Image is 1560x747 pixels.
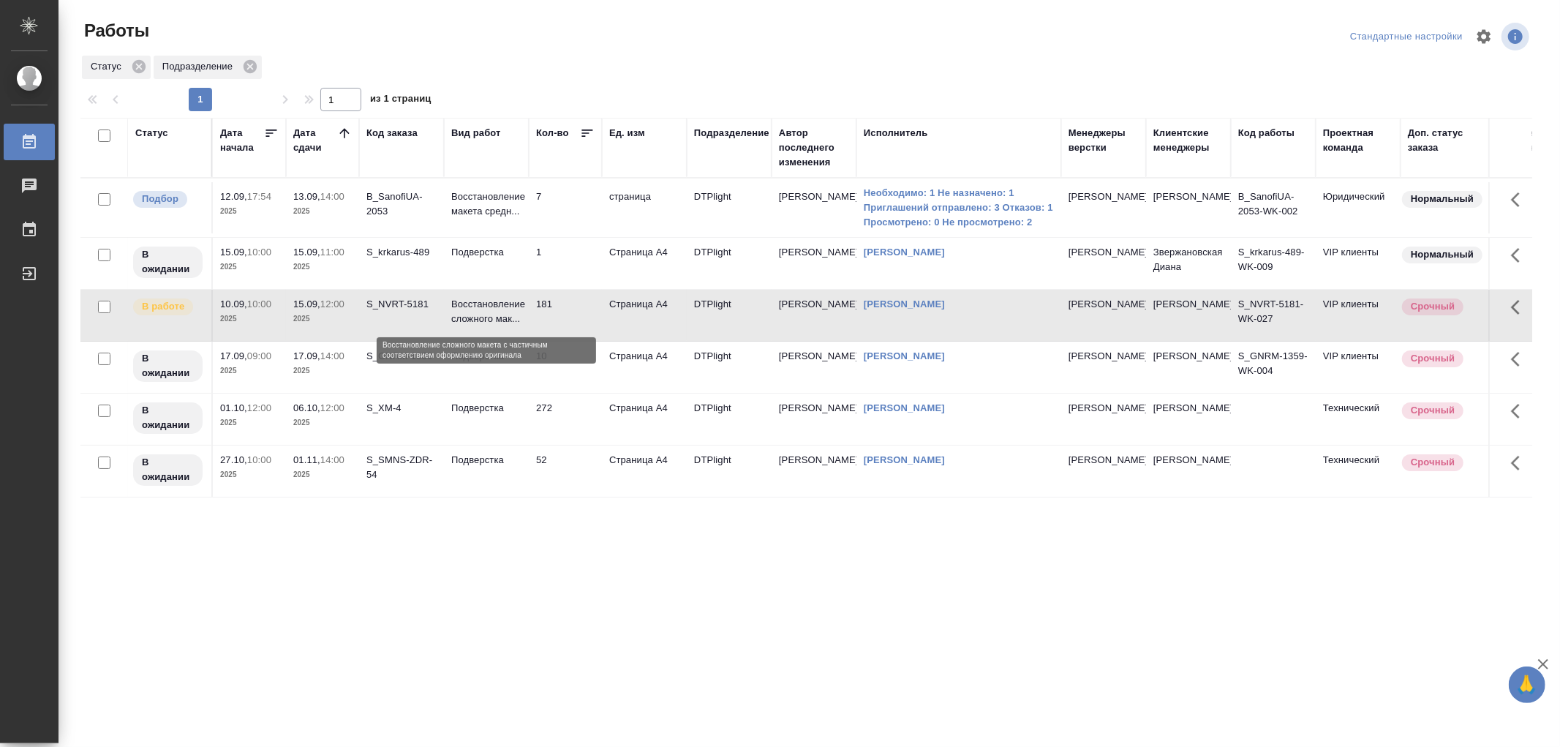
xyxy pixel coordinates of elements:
[1153,126,1224,155] div: Клиентские менеджеры
[451,126,501,140] div: Вид работ
[451,189,521,219] p: Восстановление макета средн...
[220,247,247,258] p: 15.09,
[864,186,1054,230] a: Необходимо: 1 Не назначено: 1 Приглашений отправлено: 3 Отказов: 1 Просмотрено: 0 Не просмотрено: 2
[220,312,279,326] p: 2025
[609,126,645,140] div: Ед. изм
[864,402,945,413] a: [PERSON_NAME]
[1502,182,1537,217] button: Здесь прячутся важные кнопки
[366,126,418,140] div: Код заказа
[293,247,320,258] p: 15.09,
[1502,238,1537,273] button: Здесь прячутся важные кнопки
[320,247,344,258] p: 11:00
[142,403,194,432] p: В ожидании
[451,349,521,364] p: Подверстка
[864,350,945,361] a: [PERSON_NAME]
[162,59,238,74] p: Подразделение
[1411,403,1455,418] p: Срочный
[1316,182,1401,233] td: Юридический
[1411,247,1474,262] p: Нормальный
[142,351,194,380] p: В ожидании
[1146,394,1231,445] td: [PERSON_NAME]
[687,238,772,289] td: DTPlight
[529,394,602,445] td: 272
[247,350,271,361] p: 09:00
[1316,446,1401,497] td: Технический
[366,189,437,219] div: B_SanofiUA-2053
[320,299,344,309] p: 12:00
[864,126,928,140] div: Исполнитель
[602,342,687,393] td: Страница А4
[779,126,849,170] div: Автор последнего изменения
[247,454,271,465] p: 10:00
[864,299,945,309] a: [PERSON_NAME]
[1509,667,1545,703] button: 🙏
[687,182,772,233] td: DTPlight
[772,290,856,341] td: [PERSON_NAME]
[293,204,352,219] p: 2025
[220,204,279,219] p: 2025
[1323,126,1393,155] div: Проектная команда
[772,394,856,445] td: [PERSON_NAME]
[1069,126,1139,155] div: Менеджеры верстки
[220,191,247,202] p: 12.09,
[1146,342,1231,393] td: [PERSON_NAME]
[772,238,856,289] td: [PERSON_NAME]
[1466,19,1501,54] span: Настроить таблицу
[80,19,149,42] span: Работы
[132,245,204,279] div: Исполнитель назначен, приступать к работе пока рано
[687,342,772,393] td: DTPlight
[293,312,352,326] p: 2025
[602,238,687,289] td: Страница А4
[1502,342,1537,377] button: Здесь прячутся важные кнопки
[602,182,687,233] td: страница
[1069,349,1139,364] p: [PERSON_NAME]
[1408,126,1485,155] div: Доп. статус заказа
[293,126,337,155] div: Дата сдачи
[687,290,772,341] td: DTPlight
[320,454,344,465] p: 14:00
[142,192,178,206] p: Подбор
[1146,182,1231,233] td: [PERSON_NAME]
[451,453,521,468] p: Подверстка
[864,454,945,465] a: [PERSON_NAME]
[366,245,437,260] div: S_krkarus-489
[142,455,194,484] p: В ожидании
[293,364,352,378] p: 2025
[247,402,271,413] p: 12:00
[320,191,344,202] p: 14:00
[1502,446,1537,481] button: Здесь прячутся важные кнопки
[247,191,271,202] p: 17:54
[366,453,437,482] div: S_SMNS-ZDR-54
[1069,245,1139,260] p: [PERSON_NAME]
[1316,290,1401,341] td: VIP клиенты
[132,349,204,383] div: Исполнитель назначен, приступать к работе пока рано
[366,401,437,416] div: S_XM-4
[1069,453,1139,468] p: [PERSON_NAME]
[1146,446,1231,497] td: [PERSON_NAME]
[1502,290,1537,325] button: Здесь прячутся важные кнопки
[142,247,194,277] p: В ожидании
[320,402,344,413] p: 12:00
[536,126,569,140] div: Кол-во
[220,350,247,361] p: 17.09,
[220,468,279,482] p: 2025
[142,299,184,314] p: В работе
[1316,342,1401,393] td: VIP клиенты
[1069,401,1139,416] p: [PERSON_NAME]
[293,191,320,202] p: 13.09,
[370,90,432,111] span: из 1 страниц
[293,454,320,465] p: 01.11,
[529,238,602,289] td: 1
[1515,669,1540,700] span: 🙏
[220,299,247,309] p: 10.09,
[864,247,945,258] a: [PERSON_NAME]
[529,446,602,497] td: 52
[135,126,168,140] div: Статус
[451,401,521,416] p: Подверстка
[220,454,247,465] p: 27.10,
[1411,351,1455,366] p: Срочный
[1316,394,1401,445] td: Технический
[1238,126,1295,140] div: Код работы
[293,260,352,274] p: 2025
[132,297,204,317] div: Исполнитель выполняет работу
